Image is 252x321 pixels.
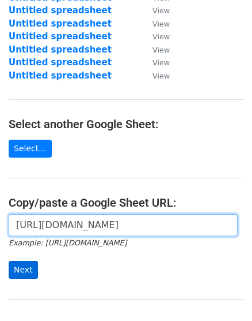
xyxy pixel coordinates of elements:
[141,70,170,81] a: View
[152,72,170,80] small: View
[9,44,112,55] a: Untitled spreadsheet
[152,58,170,67] small: View
[152,20,170,28] small: View
[152,46,170,54] small: View
[194,266,252,321] div: 聊天小组件
[152,32,170,41] small: View
[9,31,112,42] a: Untitled spreadsheet
[9,117,243,131] h4: Select another Google Sheet:
[141,18,170,29] a: View
[9,196,243,210] h4: Copy/paste a Google Sheet URL:
[9,57,112,68] a: Untitled spreadsheet
[9,214,238,236] input: Paste your Google Sheet URL here
[141,5,170,16] a: View
[152,6,170,15] small: View
[9,5,112,16] a: Untitled spreadsheet
[141,44,170,55] a: View
[9,238,127,247] small: Example: [URL][DOMAIN_NAME]
[141,57,170,68] a: View
[141,31,170,42] a: View
[9,261,38,279] input: Next
[194,266,252,321] iframe: Chat Widget
[9,18,112,29] a: Untitled spreadsheet
[9,140,52,158] a: Select...
[9,70,112,81] a: Untitled spreadsheet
